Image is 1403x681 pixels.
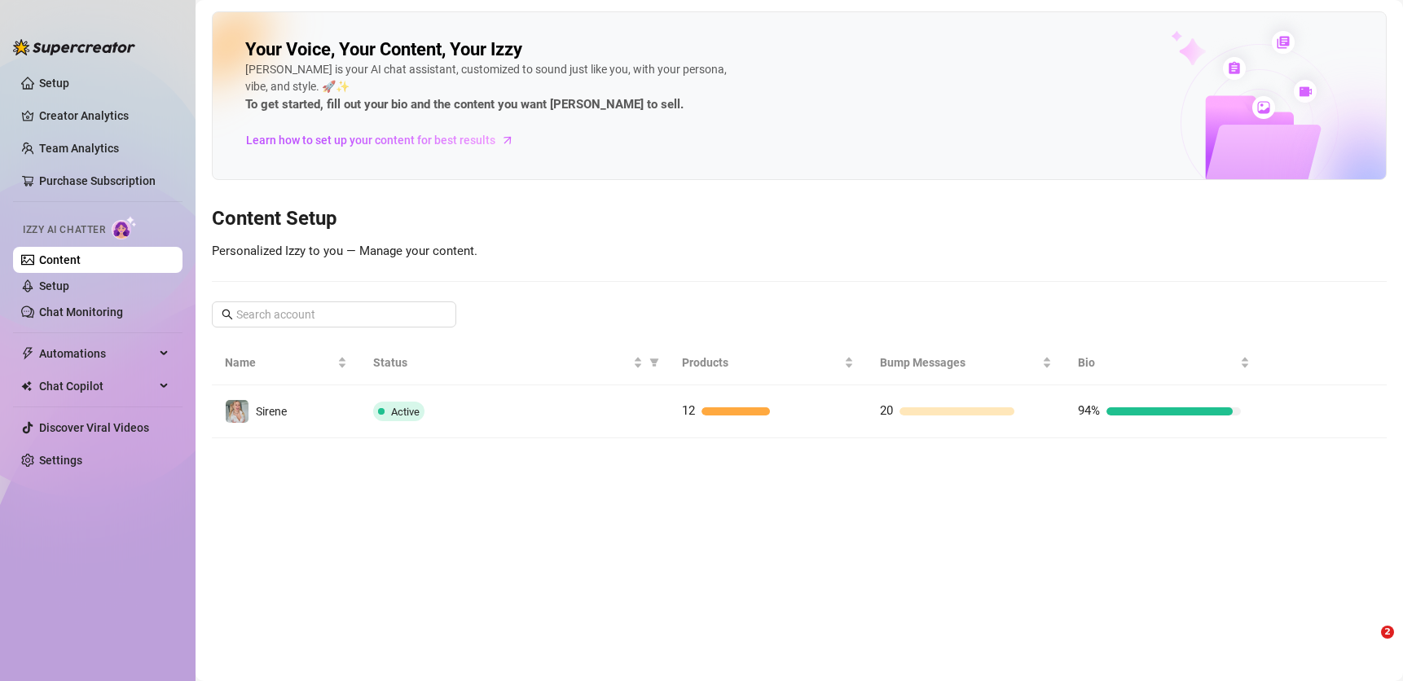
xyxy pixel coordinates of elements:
[646,350,662,375] span: filter
[212,340,360,385] th: Name
[1381,626,1394,639] span: 2
[649,358,659,367] span: filter
[39,373,155,399] span: Chat Copilot
[212,244,477,258] span: Personalized Izzy to you — Manage your content.
[360,340,669,385] th: Status
[21,347,34,360] span: thunderbolt
[39,421,149,434] a: Discover Viral Videos
[669,340,867,385] th: Products
[1078,403,1100,418] span: 94%
[39,454,82,467] a: Settings
[682,354,841,371] span: Products
[112,216,137,239] img: AI Chatter
[236,305,433,323] input: Search account
[867,340,1065,385] th: Bump Messages
[39,279,69,292] a: Setup
[39,142,119,155] a: Team Analytics
[1133,13,1386,179] img: ai-chatter-content-library-cLFOSyPT.png
[39,77,69,90] a: Setup
[1065,340,1263,385] th: Bio
[880,354,1039,371] span: Bump Messages
[13,39,135,55] img: logo-BBDzfeDw.svg
[39,103,169,129] a: Creator Analytics
[373,354,630,371] span: Status
[245,97,684,112] strong: To get started, fill out your bio and the content you want [PERSON_NAME] to sell.
[245,127,526,153] a: Learn how to set up your content for best results
[245,38,522,61] h2: Your Voice, Your Content, Your Izzy
[222,309,233,320] span: search
[391,406,420,418] span: Active
[499,132,516,148] span: arrow-right
[225,354,334,371] span: Name
[245,61,734,115] div: [PERSON_NAME] is your AI chat assistant, customized to sound just like you, with your persona, vi...
[226,400,248,423] img: Sirene
[21,380,32,392] img: Chat Copilot
[880,403,893,418] span: 20
[23,222,105,238] span: Izzy AI Chatter
[1078,354,1237,371] span: Bio
[212,206,1387,232] h3: Content Setup
[246,131,495,149] span: Learn how to set up your content for best results
[39,340,155,367] span: Automations
[256,405,287,418] span: Sirene
[1348,626,1387,665] iframe: Intercom live chat
[682,403,695,418] span: 12
[39,168,169,194] a: Purchase Subscription
[39,305,123,319] a: Chat Monitoring
[39,253,81,266] a: Content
